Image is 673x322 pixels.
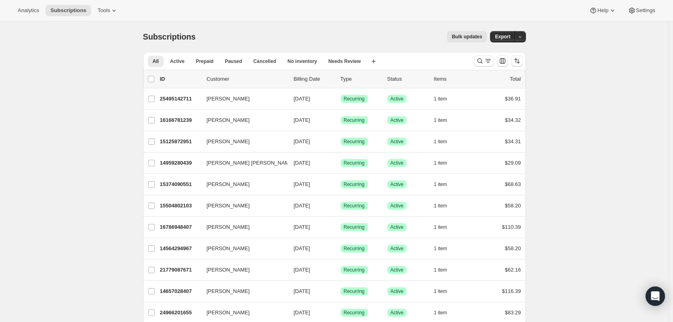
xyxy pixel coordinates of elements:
span: $29.09 [505,160,521,166]
span: [DATE] [294,203,310,209]
button: 1 item [434,115,456,126]
span: Active [391,138,404,145]
button: Search and filter results [474,55,494,67]
span: Recurring [344,288,365,295]
p: 15125872951 [160,138,200,146]
p: 14564294967 [160,245,200,253]
button: Tools [93,5,123,16]
span: $34.32 [505,117,521,123]
span: Subscriptions [50,7,86,14]
p: 16786948407 [160,223,200,231]
span: Needs Review [328,58,361,65]
div: 21779087671[PERSON_NAME][DATE]SuccessRecurringSuccessActive1 item$62.16 [160,264,521,276]
div: 14657028407[PERSON_NAME][DATE]SuccessRecurringSuccessActive1 item$116.39 [160,286,521,297]
span: 1 item [434,160,447,166]
span: $36.91 [505,96,521,102]
span: [PERSON_NAME] [207,116,250,124]
span: [DATE] [294,138,310,144]
span: Recurring [344,160,365,166]
span: Active [391,160,404,166]
span: Recurring [344,267,365,273]
span: Recurring [344,224,365,230]
button: [PERSON_NAME] [202,199,282,212]
p: Billing Date [294,75,334,83]
span: Export [495,33,510,40]
span: [PERSON_NAME] [207,95,250,103]
span: Tools [98,7,110,14]
span: 1 item [434,203,447,209]
button: 1 item [434,264,456,276]
span: 1 item [434,138,447,145]
p: 24966201655 [160,309,200,317]
span: [PERSON_NAME] [207,138,250,146]
span: Settings [636,7,655,14]
span: [PERSON_NAME] [207,309,250,317]
span: 1 item [434,288,447,295]
span: $68.63 [505,181,521,187]
div: 14959280439[PERSON_NAME] [PERSON_NAME][DATE]SuccessRecurringSuccessActive1 item$29.09 [160,157,521,169]
span: $110.39 [502,224,521,230]
span: 1 item [434,309,447,316]
p: Customer [207,75,287,83]
p: Total [510,75,521,83]
span: Active [391,181,404,188]
span: Recurring [344,138,365,145]
span: Recurring [344,309,365,316]
div: 14564294967[PERSON_NAME][DATE]SuccessRecurringSuccessActive1 item$58.20 [160,243,521,254]
span: Prepaid [196,58,214,65]
button: 1 item [434,286,456,297]
span: $62.16 [505,267,521,273]
span: Recurring [344,181,365,188]
p: 21779087671 [160,266,200,274]
span: [PERSON_NAME] [207,245,250,253]
button: 1 item [434,222,456,233]
span: Recurring [344,117,365,123]
div: 15374090551[PERSON_NAME][DATE]SuccessRecurringSuccessActive1 item$68.63 [160,179,521,190]
span: Active [391,267,404,273]
span: [PERSON_NAME] [207,223,250,231]
p: 25495142711 [160,95,200,103]
button: [PERSON_NAME] [202,135,282,148]
span: Active [391,288,404,295]
span: $58.20 [505,245,521,251]
div: 15125872951[PERSON_NAME][DATE]SuccessRecurringSuccessActive1 item$34.31 [160,136,521,147]
div: Type [341,75,381,83]
span: Active [391,96,404,102]
div: 24966201655[PERSON_NAME][DATE]SuccessRecurringSuccessActive1 item$83.29 [160,307,521,318]
span: 1 item [434,245,447,252]
p: Status [387,75,428,83]
p: 15374090551 [160,180,200,188]
p: ID [160,75,200,83]
span: 1 item [434,96,447,102]
button: [PERSON_NAME] [202,306,282,319]
span: Subscriptions [143,32,196,41]
button: Create new view [367,56,380,67]
button: 1 item [434,93,456,105]
span: [DATE] [294,117,310,123]
span: Active [391,245,404,252]
span: 1 item [434,181,447,188]
span: [DATE] [294,288,310,294]
span: [DATE] [294,181,310,187]
span: Recurring [344,245,365,252]
div: 16166781239[PERSON_NAME][DATE]SuccessRecurringSuccessActive1 item$34.32 [160,115,521,126]
div: IDCustomerBilling DateTypeStatusItemsTotal [160,75,521,83]
button: Help [584,5,621,16]
button: 1 item [434,179,456,190]
span: $58.20 [505,203,521,209]
span: Cancelled [253,58,276,65]
span: $83.29 [505,309,521,316]
button: Export [490,31,515,42]
span: [DATE] [294,245,310,251]
span: [PERSON_NAME] [PERSON_NAME] [207,159,294,167]
button: 1 item [434,136,456,147]
span: 1 item [434,224,447,230]
span: [PERSON_NAME] [207,266,250,274]
button: Settings [623,5,660,16]
button: [PERSON_NAME] [202,114,282,127]
p: 15504802103 [160,202,200,210]
span: Analytics [18,7,39,14]
button: [PERSON_NAME] [202,285,282,298]
span: Paused [225,58,242,65]
span: Active [391,203,404,209]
